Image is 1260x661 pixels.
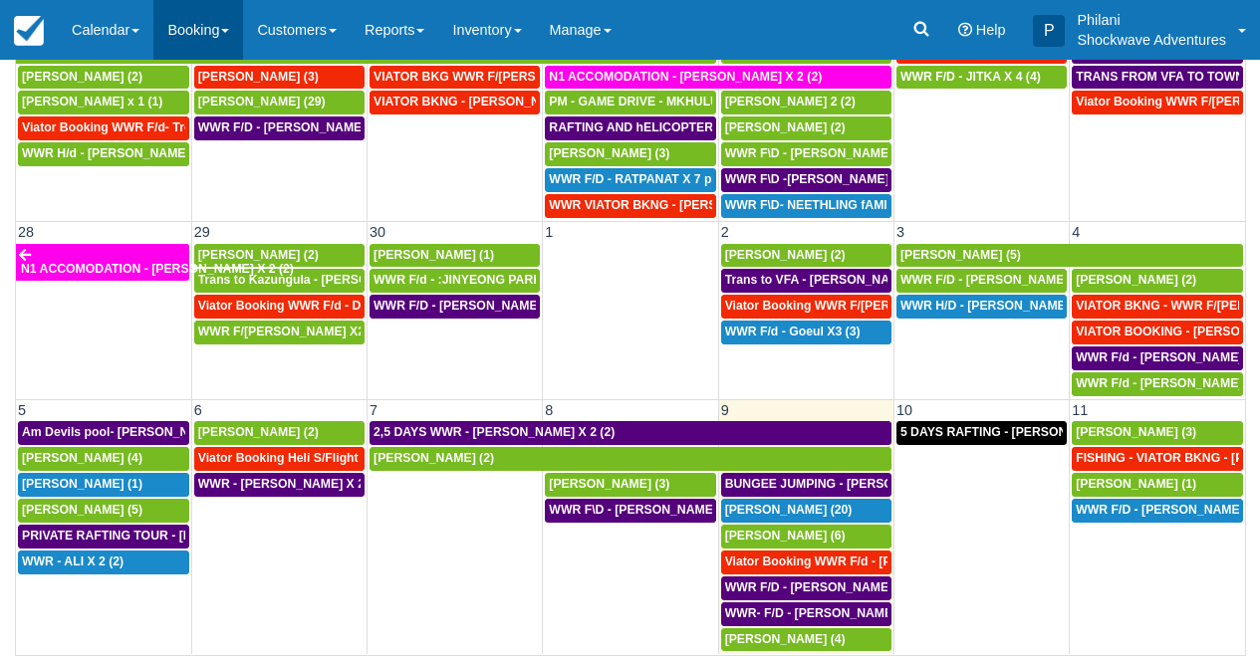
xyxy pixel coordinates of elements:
[900,70,1041,84] span: WWR F/D - JITKA X 4 (4)
[1072,321,1243,344] a: VIATOR BOOKING - [PERSON_NAME] 2 (2)
[374,248,494,262] span: [PERSON_NAME] (1)
[194,295,365,319] a: Viator Booking WWR F/d - Duty [PERSON_NAME] 2 (2)
[545,473,715,497] a: [PERSON_NAME] (3)
[1077,30,1226,50] p: Shockwave Adventures
[900,299,1098,313] span: WWR H/D - [PERSON_NAME] 5 (5)
[18,499,189,523] a: [PERSON_NAME] (5)
[198,477,383,491] span: WWR - [PERSON_NAME] X 2 (2)
[374,451,494,465] span: [PERSON_NAME] (2)
[725,554,1124,568] span: Viator Booking WWR F/d - [PERSON_NAME] [PERSON_NAME] X2 (2)
[192,224,212,240] span: 29
[545,499,715,523] a: WWR F\D - [PERSON_NAME] X 3 (3)
[721,628,891,652] a: [PERSON_NAME] (4)
[198,95,326,109] span: [PERSON_NAME] (29)
[1072,91,1243,114] a: Viator Booking WWR F/[PERSON_NAME] (2)
[370,295,540,319] a: WWR F/D - [PERSON_NAME] X 1 (1)
[896,66,1067,90] a: WWR F/D - JITKA X 4 (4)
[725,299,1003,313] span: Viator Booking WWR F/[PERSON_NAME] X 2 (2)
[900,248,1021,262] span: [PERSON_NAME] (5)
[1072,421,1243,445] a: [PERSON_NAME] (3)
[18,421,189,445] a: Am Devils pool- [PERSON_NAME] X 2 (2)
[22,554,124,568] span: WWR - ALI X 2 (2)
[545,116,715,140] a: RAFTING AND hELICOPTER PACKAGE - [PERSON_NAME] X1 (1)
[545,91,715,114] a: PM - GAME DRIVE - MKHULULI MOYO X1 (28)
[198,120,406,134] span: WWR F/D - [PERSON_NAME] X 3 (3)
[896,421,1067,445] a: 5 DAYS RAFTING - [PERSON_NAME] X 2 (4)
[198,325,383,338] span: WWR F/[PERSON_NAME] X2 (2)
[198,70,319,84] span: [PERSON_NAME] (3)
[1072,372,1243,396] a: WWR F/d - [PERSON_NAME] (1)
[16,224,36,240] span: 28
[194,66,365,90] a: [PERSON_NAME] (3)
[22,477,142,491] span: [PERSON_NAME] (1)
[194,421,365,445] a: [PERSON_NAME] (2)
[370,421,891,445] a: 2,5 DAYS WWR - [PERSON_NAME] X 2 (2)
[725,477,978,491] span: BUNGEE JUMPING - [PERSON_NAME] 2 (2)
[198,425,319,439] span: [PERSON_NAME] (2)
[894,224,906,240] span: 3
[374,273,582,287] span: WWR F/d - :JINYEONG PARK X 4 (4)
[719,402,731,418] span: 9
[725,198,942,212] span: WWR F\D- NEETHLING fAMILY X 4 (5)
[545,142,715,166] a: [PERSON_NAME] (3)
[18,525,189,549] a: PRIVATE RAFTING TOUR - [PERSON_NAME] X 5 (5)
[896,269,1067,293] a: WWR F/D - [PERSON_NAME] X 4 (4)
[22,503,142,517] span: [PERSON_NAME] (5)
[896,295,1067,319] a: WWR H/D - [PERSON_NAME] 5 (5)
[194,116,365,140] a: WWR F/D - [PERSON_NAME] X 3 (3)
[1070,224,1082,240] span: 4
[1033,15,1065,47] div: P
[1077,10,1226,30] p: Philani
[721,551,891,574] a: Viator Booking WWR F/d - [PERSON_NAME] [PERSON_NAME] X2 (2)
[22,70,142,84] span: [PERSON_NAME] (2)
[374,299,582,313] span: WWR F/D - [PERSON_NAME] X 1 (1)
[543,402,555,418] span: 8
[22,95,162,109] span: [PERSON_NAME] x 1 (1)
[725,529,846,543] span: [PERSON_NAME] (6)
[1076,425,1196,439] span: [PERSON_NAME] (3)
[22,425,260,439] span: Am Devils pool- [PERSON_NAME] X 2 (2)
[1076,273,1196,287] span: [PERSON_NAME] (2)
[22,120,392,134] span: Viator Booking WWR F/d- Troonbeeckx, [PERSON_NAME] 11 (9)
[194,447,365,471] a: Viator Booking Heli S/Flight - [PERSON_NAME] X 1 (1)
[725,120,846,134] span: [PERSON_NAME] (2)
[18,447,189,471] a: [PERSON_NAME] (4)
[721,295,891,319] a: Viator Booking WWR F/[PERSON_NAME] X 2 (2)
[549,172,757,186] span: WWR F/D - RATPANAT X 7 plus 1 (8)
[721,321,891,344] a: WWR F/d - Goeul X3 (3)
[725,325,861,338] span: WWR F/d - Goeul X3 (3)
[192,402,204,418] span: 6
[725,580,933,594] span: WWR F/D - [PERSON_NAME] X 4 (4)
[374,70,735,84] span: VIATOR BKG WWR F/[PERSON_NAME] [PERSON_NAME] 2 (2)
[900,273,1109,287] span: WWR F/D - [PERSON_NAME] X 4 (4)
[719,224,731,240] span: 2
[194,269,365,293] a: Trans to Kazungula - [PERSON_NAME] x 1 (2)
[1072,473,1243,497] a: [PERSON_NAME] (1)
[721,116,891,140] a: [PERSON_NAME] (2)
[725,503,853,517] span: [PERSON_NAME] (20)
[374,425,615,439] span: 2,5 DAYS WWR - [PERSON_NAME] X 2 (2)
[16,402,28,418] span: 5
[725,273,952,287] span: Trans to VFA - [PERSON_NAME] X 2 (2)
[725,606,925,620] span: WWR- F/D - [PERSON_NAME] 2 (2)
[370,91,540,114] a: VIATOR BKNG - [PERSON_NAME] 2 (2)
[1072,346,1243,370] a: WWR F/d - [PERSON_NAME] X 2 (2)
[721,499,891,523] a: [PERSON_NAME] (20)
[18,116,189,140] a: Viator Booking WWR F/d- Troonbeeckx, [PERSON_NAME] 11 (9)
[16,244,189,282] a: N1 ACCOMODATION - [PERSON_NAME] X 2 (2)
[721,244,891,268] a: [PERSON_NAME] (2)
[198,273,462,287] span: Trans to Kazungula - [PERSON_NAME] x 1 (2)
[194,244,365,268] a: [PERSON_NAME] (2)
[18,142,189,166] a: WWR H/d - [PERSON_NAME] X2 (2)
[976,22,1006,38] span: Help
[545,66,891,90] a: N1 ACCOMODATION - [PERSON_NAME] X 2 (2)
[18,66,189,90] a: [PERSON_NAME] (2)
[21,262,294,276] span: N1 ACCOMODATION - [PERSON_NAME] X 2 (2)
[370,269,540,293] a: WWR F/d - :JINYEONG PARK X 4 (4)
[22,146,226,160] span: WWR H/d - [PERSON_NAME] X2 (2)
[22,451,142,465] span: [PERSON_NAME] (4)
[1072,269,1243,293] a: [PERSON_NAME] (2)
[1072,447,1243,471] a: FISHING - VIATOR BKNG - [PERSON_NAME] 2 (2)
[194,91,365,114] a: [PERSON_NAME] (29)
[725,95,856,109] span: [PERSON_NAME] 2 (2)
